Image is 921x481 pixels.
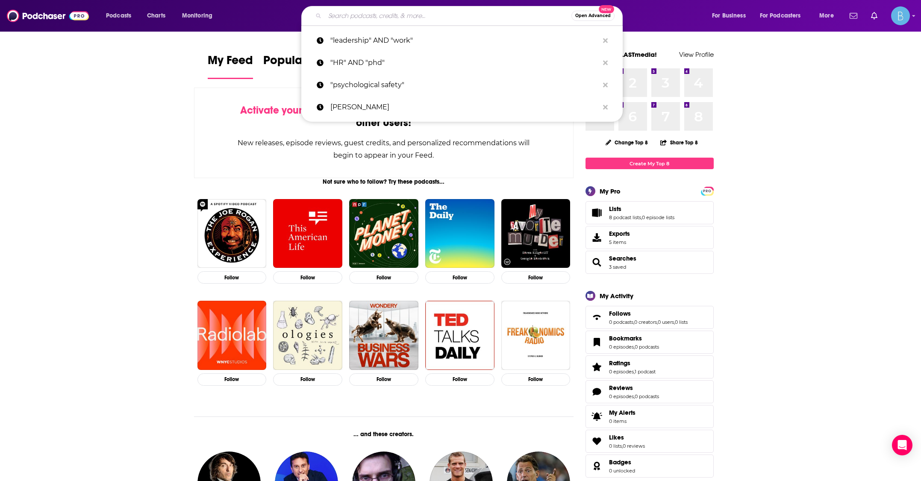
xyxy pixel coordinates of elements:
a: Create My Top 8 [586,158,714,169]
a: Reviews [588,386,606,398]
a: Lists [609,205,674,213]
span: For Podcasters [760,10,801,22]
button: open menu [813,9,844,23]
span: Podcasts [106,10,131,22]
span: For Business [712,10,746,22]
p: "leadership" AND "work" [330,29,599,52]
span: Searches [609,255,636,262]
p: "psychological safety" [330,74,599,96]
div: My Pro [600,187,621,195]
span: Badges [609,458,631,466]
a: 0 episodes [609,344,634,350]
a: 0 reviews [623,443,645,449]
a: Reviews [609,384,659,392]
a: Searches [588,256,606,268]
div: New releases, episode reviews, guest credits, and personalized recommendations will begin to appe... [237,137,531,161]
button: open menu [706,9,756,23]
span: Monitoring [182,10,212,22]
a: Follows [588,311,606,323]
img: Freakonomics Radio [501,301,571,370]
button: Follow [273,271,342,284]
div: by following Podcasts, Creators, Lists, and other Users! [237,104,531,129]
button: Follow [197,271,267,284]
div: Search podcasts, credits, & more... [309,6,631,26]
div: Not sure who to follow? Try these podcasts... [194,178,574,185]
span: Bookmarks [586,331,714,354]
a: Business Wars [349,301,418,370]
a: 0 episodes [609,393,634,399]
button: Follow [349,271,418,284]
a: 0 episode lists [642,214,674,220]
button: Follow [273,373,342,386]
a: TED Talks Daily [425,301,494,370]
a: Popular Feed [263,53,336,79]
span: New [599,5,614,13]
a: My Alerts [586,405,714,428]
span: My Alerts [609,409,636,416]
span: Lists [586,201,714,224]
span: 0 items [609,418,636,424]
span: My Feed [208,53,253,73]
span: Popular Feed [263,53,336,73]
span: Likes [586,430,714,453]
a: 8 podcast lists [609,214,641,220]
span: , [633,319,634,325]
img: The Joe Rogan Experience [197,199,267,268]
img: Ologies with Alie Ward [273,301,342,370]
a: Show notifications dropdown [846,9,861,23]
img: Podchaser - Follow, Share and Rate Podcasts [7,8,89,24]
a: This American Life [273,199,342,268]
span: Ratings [609,359,630,367]
a: 3 saved [609,264,626,270]
p: "HR" AND "phd" [330,52,599,74]
a: 0 users [658,319,674,325]
button: Follow [425,373,494,386]
button: Follow [501,373,571,386]
span: Charts [147,10,165,22]
a: 0 podcasts [635,393,659,399]
span: Searches [586,251,714,274]
span: Exports [588,232,606,243]
img: User Profile [891,6,910,25]
a: Likes [609,434,645,441]
button: Change Top 8 [600,137,653,148]
a: PRO [702,188,712,194]
div: ... and these creators. [194,431,574,438]
span: Badges [586,455,714,478]
a: View Profile [679,50,714,59]
span: Logged in as BLASTmedia [891,6,910,25]
span: Reviews [609,384,633,392]
a: Bookmarks [588,336,606,348]
span: More [819,10,834,22]
span: Ratings [586,355,714,378]
a: Exports [586,226,714,249]
span: Lists [609,205,621,213]
span: Bookmarks [609,334,642,342]
img: The Daily [425,199,494,268]
button: Share Top 8 [660,134,698,151]
p: matt poepsel [330,96,599,118]
span: , [641,214,642,220]
a: Lists [588,207,606,219]
a: Badges [609,458,635,466]
span: Activate your Feed [240,104,328,117]
a: 0 episodes [609,369,634,375]
button: open menu [176,9,224,23]
a: Follows [609,310,688,317]
a: 0 lists [609,443,622,449]
a: [PERSON_NAME] [301,96,623,118]
span: , [674,319,675,325]
img: My Favorite Murder with Karen Kilgariff and Georgia Hardstark [501,199,571,268]
div: Open Intercom Messenger [892,435,912,455]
